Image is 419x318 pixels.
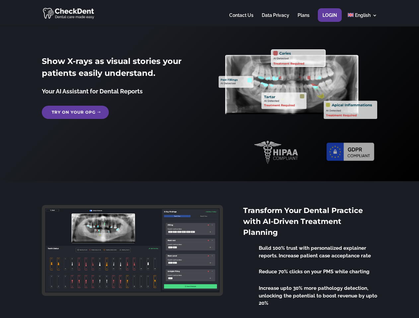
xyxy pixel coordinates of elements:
img: X_Ray_annotated [219,49,377,119]
a: Data Privacy [262,13,289,26]
a: English [348,13,377,26]
span: Build 100% trust with personalized explainer reports. Increase patient case acceptance rate [259,245,371,259]
img: CheckDent AI [43,7,95,20]
a: Login [322,13,337,26]
span: Increase upto 30% more pathology detection, unlocking the potential to boost revenue by upto 20% [259,285,377,306]
span: Transform Your Dental Practice with AI-Driven Treatment Planning [243,206,363,237]
h2: Show X-rays as visual stories your patients easily understand. [42,55,200,82]
span: Your AI Assistant for Dental Reports [42,88,143,95]
span: Reduce 70% clicks on your PMS while charting [259,269,370,275]
a: Contact Us [229,13,253,26]
a: Plans [298,13,310,26]
a: Try on your OPG [42,106,109,119]
span: English [355,13,371,18]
